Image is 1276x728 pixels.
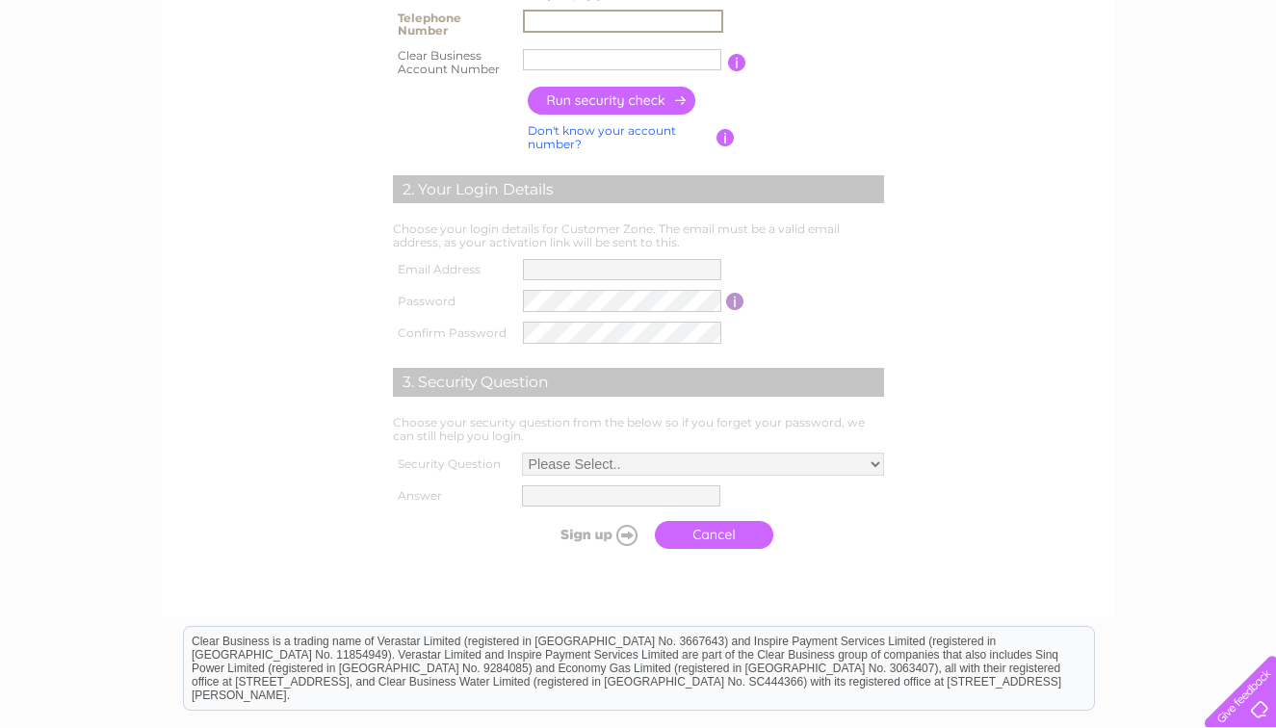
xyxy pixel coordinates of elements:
[184,11,1094,93] div: Clear Business is a trading name of Verastar Limited (registered in [GEOGRAPHIC_DATA] No. 3667643...
[728,54,746,71] input: Information
[1178,82,1206,96] a: Blog
[1108,82,1166,96] a: Telecoms
[726,293,744,310] input: Information
[1006,82,1043,96] a: Water
[388,5,519,43] th: Telephone Number
[528,123,676,151] a: Don't know your account number?
[527,521,645,548] input: Submit
[44,50,143,109] img: logo.png
[1055,82,1097,96] a: Energy
[393,175,884,204] div: 2. Your Login Details
[388,43,519,82] th: Clear Business Account Number
[393,368,884,397] div: 3. Security Question
[1217,82,1264,96] a: Contact
[388,481,517,511] th: Answer
[913,10,1046,34] a: 0333 014 3131
[388,411,889,448] td: Choose your security question from the below so if you forget your password, we can still help yo...
[388,285,519,317] th: Password
[388,317,519,349] th: Confirm Password
[388,254,519,285] th: Email Address
[655,521,773,549] a: Cancel
[388,218,889,254] td: Choose your login details for Customer Zone. The email must be a valid email address, as your act...
[716,129,735,146] input: Information
[388,448,517,481] th: Security Question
